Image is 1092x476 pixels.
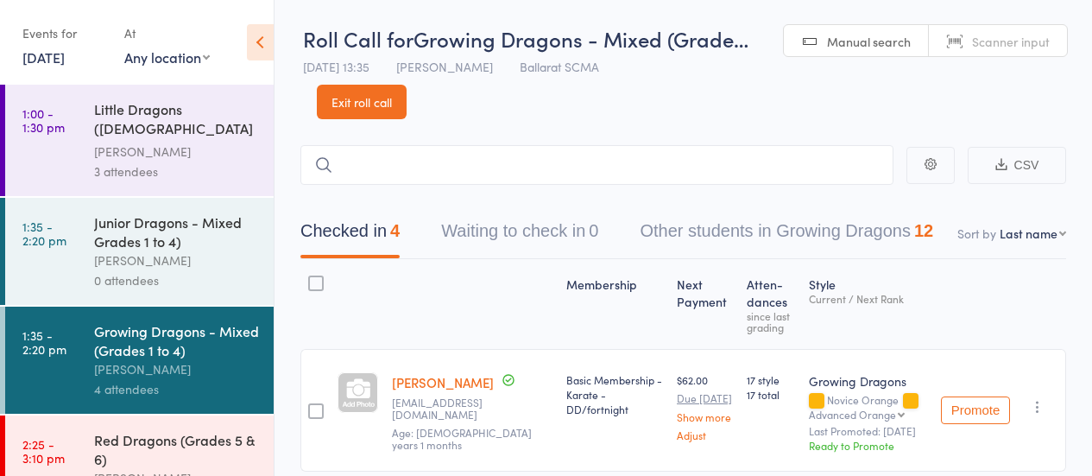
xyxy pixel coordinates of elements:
[22,328,66,356] time: 1:35 - 2:20 pm
[740,267,803,341] div: Atten­dances
[677,429,733,441] a: Adjust
[589,221,598,240] div: 0
[809,394,927,420] div: Novice Orange
[520,58,599,75] span: Ballarat SCMA
[94,162,259,181] div: 3 attendees
[809,293,927,304] div: Current / Next Rank
[1000,225,1057,242] div: Last name
[392,373,494,391] a: [PERSON_NAME]
[392,397,552,422] small: sophielocandro@gmail.com
[5,307,274,414] a: 1:35 -2:20 pmGrowing Dragons - Mixed (Grades 1 to 4)[PERSON_NAME]4 attendees
[677,372,733,441] div: $62.00
[809,372,927,390] div: Growing Dragons
[5,85,274,196] a: 1:00 -1:30 pmLittle Dragons ([DEMOGRAPHIC_DATA] Kindy & Prep)[PERSON_NAME]3 attendees
[94,213,259,251] div: Junior Dragons - Mixed Grades 1 to 4)
[809,425,927,437] small: Last Promoted: [DATE]
[747,372,796,387] span: 17 style
[94,142,259,162] div: [PERSON_NAME]
[22,19,107,48] div: Events for
[968,147,1066,184] button: CSV
[317,85,407,119] a: Exit roll call
[827,33,911,50] span: Manual search
[747,387,796,402] span: 17 total
[124,48,210,67] div: Any location
[22,106,65,134] time: 1:00 - 1:30 pm
[640,213,933,258] button: Other students in Growing Dragons12
[392,425,532,452] span: Age: [DEMOGRAPHIC_DATA] years 1 months
[22,48,65,67] a: [DATE]
[94,270,259,290] div: 0 attendees
[566,372,663,416] div: Basic Membership - Karate - DD/fortnight
[94,251,259,270] div: [PERSON_NAME]
[22,437,65,465] time: 2:25 - 3:10 pm
[802,267,934,341] div: Style
[957,225,996,242] label: Sort by
[670,267,740,341] div: Next Payment
[441,213,598,258] button: Waiting to check in0
[94,99,259,142] div: Little Dragons ([DEMOGRAPHIC_DATA] Kindy & Prep)
[747,310,796,333] div: since last grading
[941,397,1010,424] button: Promote
[914,221,933,240] div: 12
[972,33,1050,50] span: Scanner input
[94,430,259,468] div: Red Dragons (Grades 5 & 6)
[303,24,413,53] span: Roll Call for
[559,267,670,341] div: Membership
[94,359,259,379] div: [PERSON_NAME]
[809,409,896,420] div: Advanced Orange
[300,213,400,258] button: Checked in4
[300,145,893,185] input: Search by name
[413,24,748,53] span: Growing Dragons - Mixed (Grade…
[22,219,66,247] time: 1:35 - 2:20 pm
[5,198,274,305] a: 1:35 -2:20 pmJunior Dragons - Mixed Grades 1 to 4)[PERSON_NAME]0 attendees
[303,58,369,75] span: [DATE] 13:35
[396,58,493,75] span: [PERSON_NAME]
[677,411,733,422] a: Show more
[390,221,400,240] div: 4
[94,379,259,399] div: 4 attendees
[94,321,259,359] div: Growing Dragons - Mixed (Grades 1 to 4)
[124,19,210,48] div: At
[677,392,733,404] small: Due [DATE]
[809,438,927,453] div: Ready to Promote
